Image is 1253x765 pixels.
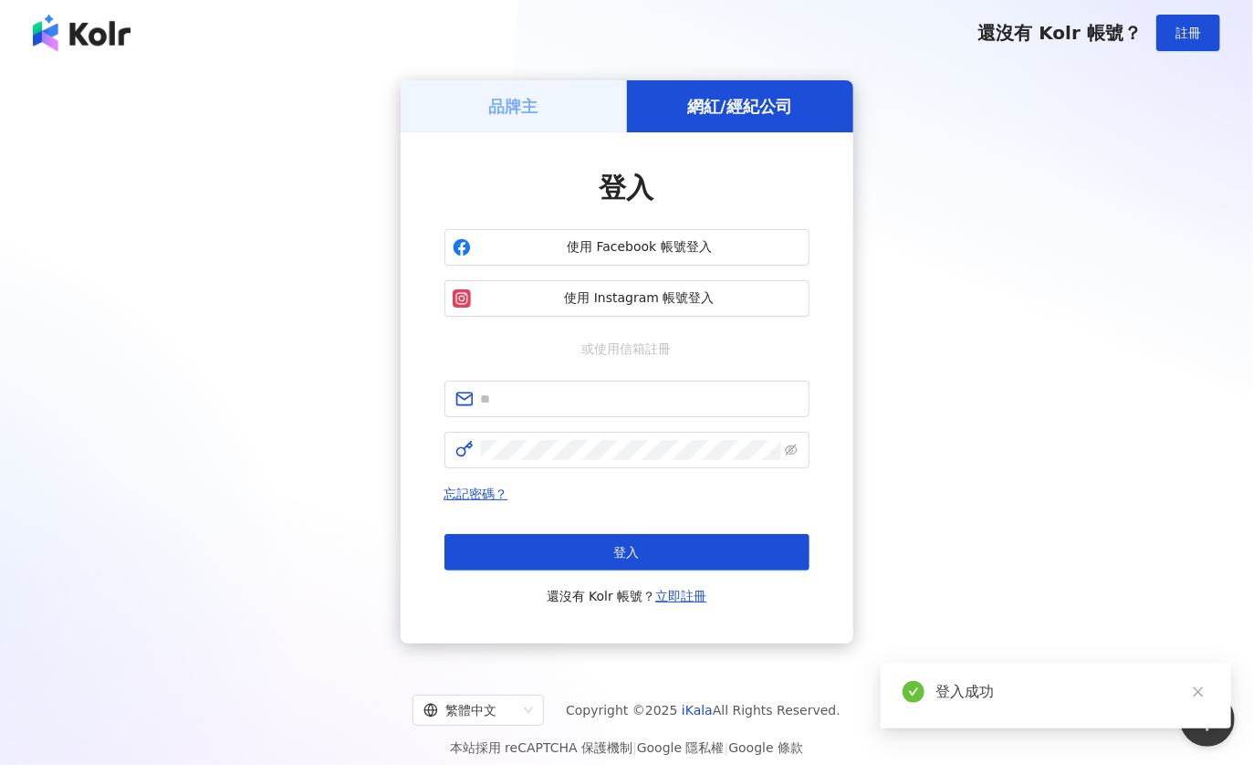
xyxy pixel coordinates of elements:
[478,238,801,257] span: 使用 Facebook 帳號登入
[637,740,725,755] a: Google 隱私權
[687,95,792,118] h5: 網紅/經紀公司
[614,545,640,560] span: 登入
[444,487,508,501] a: 忘記密碼？
[1156,15,1220,51] button: 註冊
[725,740,729,755] span: |
[444,229,809,266] button: 使用 Facebook 帳號登入
[547,585,707,607] span: 還沒有 Kolr 帳號？
[903,681,924,703] span: check-circle
[444,280,809,317] button: 使用 Instagram 帳號登入
[977,22,1142,44] span: 還沒有 Kolr 帳號？
[489,95,538,118] h5: 品牌主
[728,740,803,755] a: Google 條款
[569,339,684,359] span: 或使用信箱註冊
[566,699,841,721] span: Copyright © 2025 All Rights Reserved.
[655,589,706,603] a: 立即註冊
[444,534,809,571] button: 登入
[632,740,637,755] span: |
[33,15,131,51] img: logo
[785,444,798,456] span: eye-invisible
[1192,686,1205,698] span: close
[682,703,713,718] a: iKala
[450,737,803,759] span: 本站採用 reCAPTCHA 保護機制
[935,681,1209,703] div: 登入成功
[1175,26,1201,40] span: 註冊
[600,172,654,204] span: 登入
[478,289,801,308] span: 使用 Instagram 帳號登入
[423,696,517,725] div: 繁體中文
